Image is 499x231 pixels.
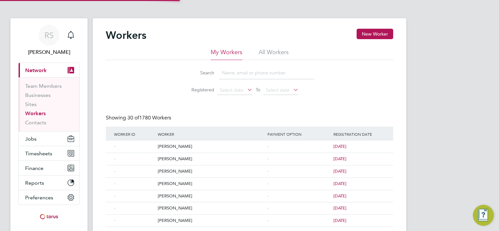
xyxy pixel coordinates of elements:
[19,146,79,161] button: Timesheets
[25,136,37,142] span: Jobs
[25,83,62,89] a: Team Members
[112,202,156,214] div: -
[19,161,79,175] button: Finance
[185,70,214,76] label: Search
[19,77,79,131] div: Network
[333,168,346,174] span: [DATE]
[19,131,79,146] button: Jobs
[266,141,332,153] div: -
[106,29,146,42] h2: Workers
[219,67,314,79] input: Name, email or phone number
[25,150,52,157] span: Timesheets
[266,215,332,227] div: -
[333,144,346,149] span: [DATE]
[357,29,393,39] button: New Worker
[254,85,262,94] span: To
[25,92,51,98] a: Businesses
[25,110,46,116] a: Workers
[156,190,266,202] div: [PERSON_NAME]
[112,153,387,158] a: -[PERSON_NAME]-[DATE]
[156,141,266,153] div: [PERSON_NAME]
[127,115,139,121] span: 30 of
[25,101,37,107] a: Sites
[259,48,289,60] li: All Workers
[25,67,47,73] span: Network
[112,202,387,208] a: -[PERSON_NAME]-[DATE]
[112,165,156,177] div: -
[127,115,171,121] span: 1780 Workers
[112,190,156,202] div: -
[38,211,60,222] img: torus-logo-retina.png
[112,140,387,146] a: -[PERSON_NAME]-[DATE]
[112,178,156,190] div: -
[112,127,156,142] div: Worker ID
[333,181,346,186] span: [DATE]
[333,218,346,223] span: [DATE]
[185,87,214,93] label: Registered
[333,193,346,199] span: [DATE]
[156,178,266,190] div: [PERSON_NAME]
[112,177,387,183] a: -[PERSON_NAME]-[DATE]
[18,211,80,222] a: Go to home page
[156,153,266,165] div: [PERSON_NAME]
[112,165,387,171] a: -[PERSON_NAME]-[DATE]
[112,214,387,220] a: -[PERSON_NAME]-[DATE]
[266,127,332,142] div: Payment Option
[112,215,156,227] div: -
[473,205,494,226] button: Engage Resource Center
[18,48,80,56] span: Ryan Scott
[19,63,79,77] button: Network
[106,115,172,121] div: Showing
[333,156,346,162] span: [DATE]
[266,165,332,177] div: -
[156,165,266,177] div: [PERSON_NAME]
[211,48,242,60] li: My Workers
[156,215,266,227] div: [PERSON_NAME]
[156,202,266,214] div: [PERSON_NAME]
[25,165,43,171] span: Finance
[112,153,156,165] div: -
[112,141,156,153] div: -
[332,127,387,142] div: Registration Date
[266,153,332,165] div: -
[266,178,332,190] div: -
[19,190,79,205] button: Preferences
[44,31,54,39] span: RS
[266,202,332,214] div: -
[333,205,346,211] span: [DATE]
[25,194,53,201] span: Preferences
[18,25,80,56] a: RS[PERSON_NAME]
[19,176,79,190] button: Reports
[266,190,332,202] div: -
[220,87,243,93] span: Select date
[156,127,266,142] div: Worker
[25,119,46,126] a: Contacts
[266,87,289,93] span: Select date
[112,190,387,195] a: -[PERSON_NAME]-[DATE]
[25,180,44,186] span: Reports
